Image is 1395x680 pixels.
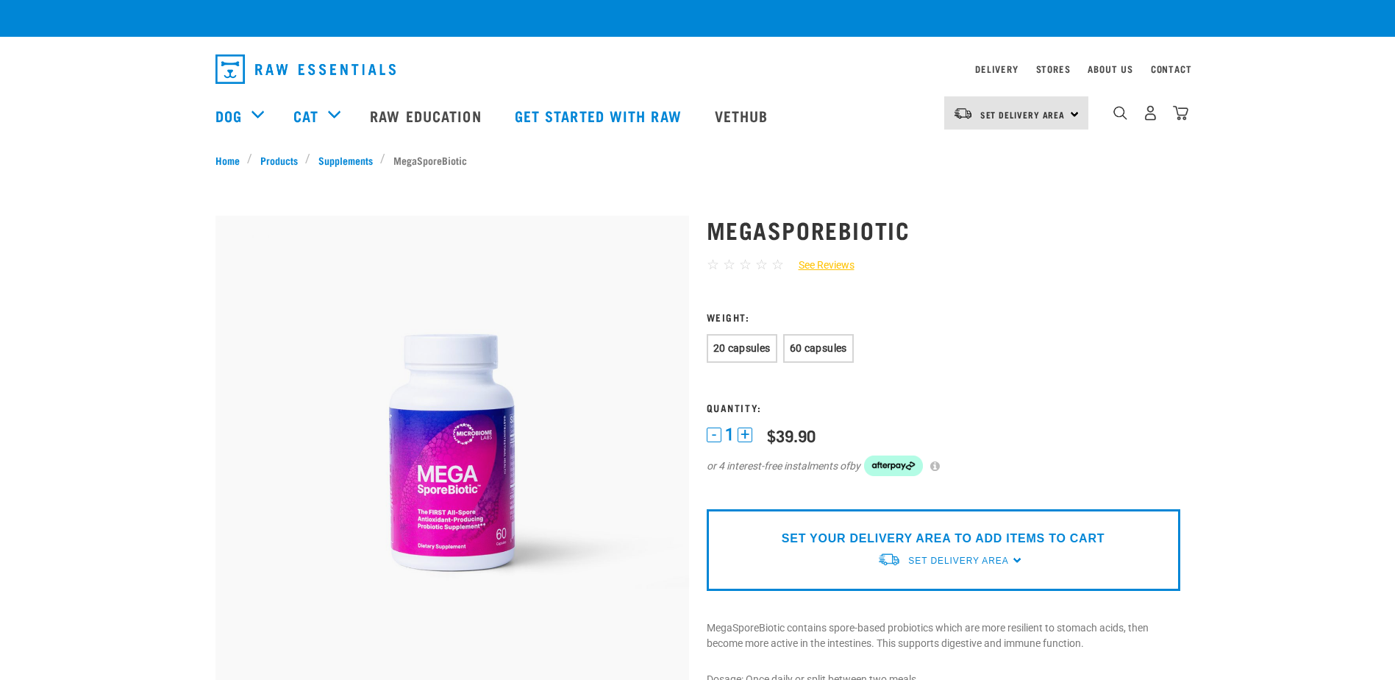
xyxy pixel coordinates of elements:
span: ☆ [739,256,752,273]
a: Vethub [700,86,787,145]
a: Delivery [975,66,1018,71]
a: Contact [1151,66,1192,71]
button: - [707,428,721,442]
h3: Weight: [707,311,1180,322]
img: Afterpay [864,456,923,476]
h1: MegaSporeBiotic [707,216,1180,243]
a: Products [252,152,305,168]
img: van-moving.png [953,107,973,120]
span: Set Delivery Area [908,556,1008,566]
span: ☆ [755,256,768,273]
span: 20 capsules [713,342,771,354]
a: Cat [293,105,318,127]
img: home-icon@2x.png [1173,105,1188,121]
button: 60 capsules [783,334,854,363]
img: user.png [1143,105,1158,121]
a: See Reviews [784,258,855,273]
a: Home [215,152,248,168]
span: ☆ [707,256,719,273]
button: + [738,428,752,442]
a: Dog [215,105,242,127]
p: MegaSporeBiotic contains spore-based probiotics which are more resilient to stomach acids, then b... [707,620,1180,651]
h3: Quantity: [707,402,1180,413]
div: or 4 interest-free instalments of by [707,456,1180,476]
img: home-icon-1@2x.png [1113,106,1127,120]
span: ☆ [723,256,735,273]
span: 60 capsules [790,342,847,354]
span: 1 [725,427,734,442]
p: SET YOUR DELIVERY AREA TO ADD ITEMS TO CART [782,530,1105,548]
nav: breadcrumbs [215,152,1180,168]
img: van-moving.png [877,552,901,567]
span: Set Delivery Area [980,112,1066,117]
a: About Us [1088,66,1132,71]
nav: dropdown navigation [204,49,1192,90]
span: ☆ [771,256,784,273]
a: Raw Education [355,86,499,145]
a: Supplements [310,152,380,168]
button: 20 capsules [707,334,777,363]
div: $39.90 [767,426,816,445]
a: Get started with Raw [500,86,700,145]
a: Stores [1036,66,1071,71]
img: Raw Essentials Logo [215,54,396,84]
